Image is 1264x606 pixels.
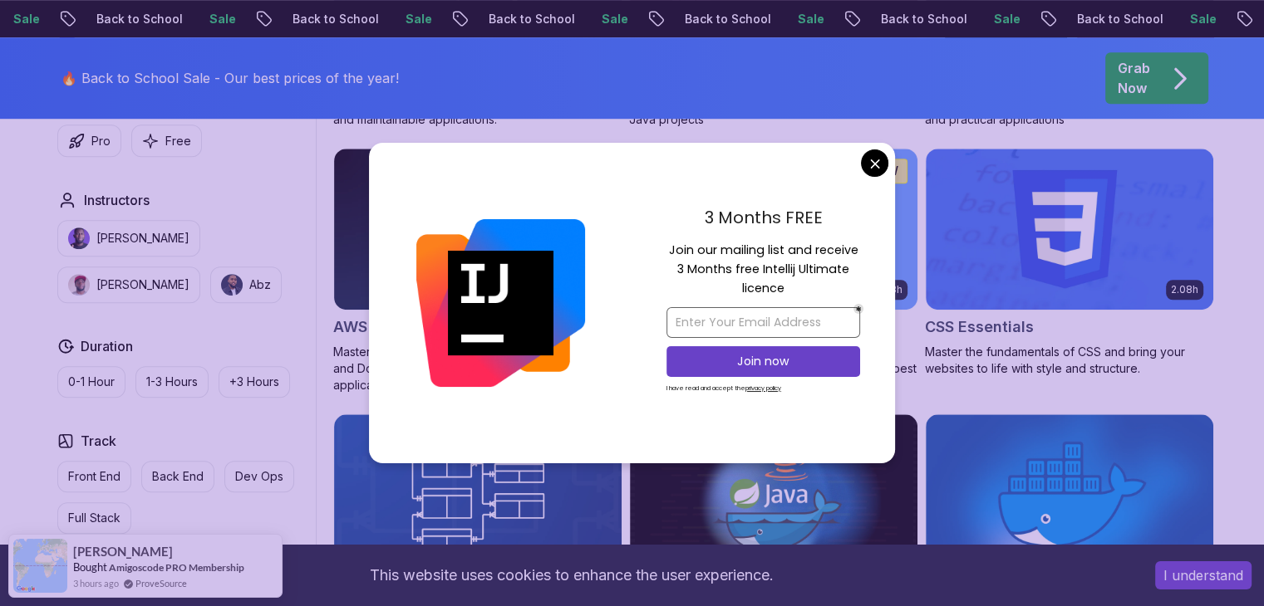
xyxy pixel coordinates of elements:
[84,190,150,210] h2: Instructors
[334,149,622,310] img: AWS for Developers card
[146,374,198,390] p: 1-3 Hours
[977,11,1030,27] p: Sale
[221,274,243,296] img: instructor img
[333,315,481,339] h2: AWS for Developers
[219,366,290,398] button: +3 Hours
[781,11,834,27] p: Sale
[68,468,120,485] p: Front End
[235,468,283,485] p: Dev Ops
[81,336,133,356] h2: Duration
[193,11,246,27] p: Sale
[96,276,189,293] p: [PERSON_NAME]
[1060,11,1173,27] p: Back to School
[229,374,279,390] p: +3 Hours
[1171,283,1198,296] p: 2.08h
[91,133,111,149] p: Pro
[68,374,115,390] p: 0-1 Hour
[73,545,173,559] span: [PERSON_NAME]
[926,414,1213,575] img: Docker For Professionals card
[57,502,131,534] button: Full Stack
[68,510,120,526] p: Full Stack
[864,11,977,27] p: Back to School
[585,11,638,27] p: Sale
[80,11,193,27] p: Back to School
[224,461,294,492] button: Dev Ops
[389,11,442,27] p: Sale
[925,148,1214,377] a: CSS Essentials card2.08hCSS EssentialsMaster the fundamentals of CSS and bring your websites to l...
[152,468,204,485] p: Back End
[13,539,67,593] img: provesource social proof notification image
[210,266,282,303] button: instructor imgAbz
[73,576,119,590] span: 3 hours ago
[57,366,125,398] button: 0-1 Hour
[135,366,209,398] button: 1-3 Hours
[926,149,1213,310] img: CSS Essentials card
[135,576,187,590] a: ProveSource
[57,125,121,157] button: Pro
[96,230,189,247] p: [PERSON_NAME]
[333,344,622,393] p: Master AWS services like EC2, RDS, VPC, Route 53, and Docker to deploy and manage scalable cloud ...
[131,125,202,157] button: Free
[57,266,200,303] button: instructor img[PERSON_NAME]
[109,560,244,574] a: Amigoscode PRO Membership
[57,461,131,492] button: Front End
[12,557,1130,594] div: This website uses cookies to enhance the user experience.
[334,414,622,575] img: Database Design & Implementation card
[333,148,622,393] a: AWS for Developers card2.73hJUST RELEASEDAWS for DevelopersProMaster AWS services like EC2, RDS, ...
[68,274,90,296] img: instructor img
[1155,561,1252,589] button: Accept cookies
[1173,11,1227,27] p: Sale
[141,461,214,492] button: Back End
[630,414,917,575] img: Docker for Java Developers card
[276,11,389,27] p: Back to School
[68,227,90,249] img: instructor img
[165,133,191,149] p: Free
[249,276,271,293] p: Abz
[472,11,585,27] p: Back to School
[73,560,107,574] span: Bought
[668,11,781,27] p: Back to School
[925,344,1214,377] p: Master the fundamentals of CSS and bring your websites to life with style and structure.
[61,68,399,88] p: 🔥 Back to School Sale - Our best prices of the year!
[1118,58,1150,98] p: Grab Now
[57,220,200,257] button: instructor img[PERSON_NAME]
[81,431,116,451] h2: Track
[925,315,1034,339] h2: CSS Essentials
